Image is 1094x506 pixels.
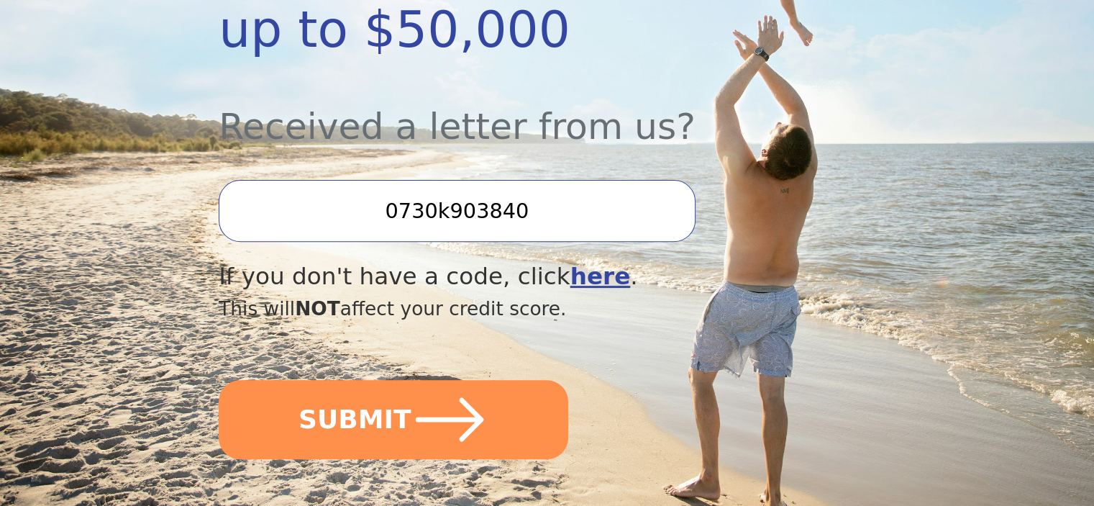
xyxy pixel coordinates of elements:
[295,297,340,320] span: NOT
[219,180,695,242] input: Enter your Offer Code:
[219,380,568,459] button: SUBMIT
[570,263,631,290] a: here
[219,67,777,154] div: Received a letter from us?
[219,259,777,294] div: If you don't have a code, click .
[219,294,777,323] div: This will affect your credit score.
